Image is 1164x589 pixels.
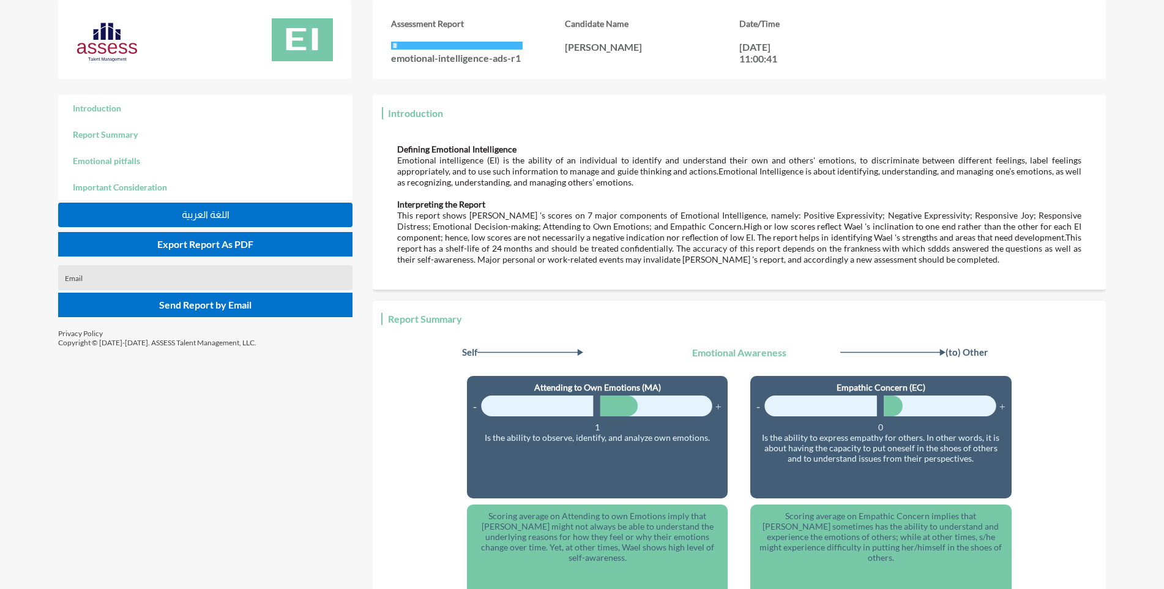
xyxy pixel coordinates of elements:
img: 89bd7000-8426-11ec-b9c5-6f9ceb03f668_Emotional%20Intelligence%20Assessment%20(ADS) [272,18,333,61]
span: Send Report by Email [159,299,252,310]
h6: Empathic Concern (EC) [756,382,1005,392]
p: Scoring average on Attending to own Emotions imply that [PERSON_NAME] might not always be able to... [473,511,722,563]
p: emotional-intelligence-ads-r1 [391,52,565,64]
a: Introduction [58,95,353,121]
h3: Emotional Awareness [651,347,827,358]
h3: Candidate Name [565,18,739,29]
img: Assess%20new%20logo-03.svg [76,21,138,64]
button: اللغة العربية [58,203,353,227]
span: اللغة العربية [182,209,229,220]
a: Report Summary [58,121,353,148]
strong: Defining Emotional Intelligence [397,144,517,154]
span: Self [462,347,583,358]
h6: Attending to Own Emotions (MA) [473,382,722,392]
p: 1 [473,422,722,432]
p: [PERSON_NAME] [565,41,739,53]
span: Export Report As PDF [157,238,253,250]
strong: Interpreting the Report [397,199,485,209]
p: Emotional intelligence (EI) is the ability of an individual to identify and understand their own ... [397,155,1081,188]
p: 0 [756,422,1005,432]
p: Privacy Policy [58,329,353,338]
p: Is the ability to express empathy for others. In other words, it is about having the capacity to ... [756,432,1005,463]
p: This report shows [PERSON_NAME] 's scores on 7 major components of Emotional Intelligence, namely... [397,210,1081,265]
a: Important Consideration [58,174,353,200]
h3: Introduction [385,104,446,122]
p: Is the ability to observe, identify, and analyze own emotions. [473,432,722,443]
h3: Report Summary [385,310,465,328]
h3: Date/Time [739,18,914,29]
p: [DATE] 11:00:41 [739,41,794,64]
a: Emotional pitfalls [58,148,353,174]
h3: Assessment Report [391,18,565,29]
p: Copyright © [DATE]-[DATE]. ASSESS Talent Management, LLC. [58,338,353,347]
p: Scoring average on Empathic Concern implies that [PERSON_NAME] sometimes has the ability to under... [756,511,1005,563]
span: (to) Other [840,347,988,358]
button: Send Report by Email [58,293,353,317]
button: Export Report As PDF [58,232,353,257]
